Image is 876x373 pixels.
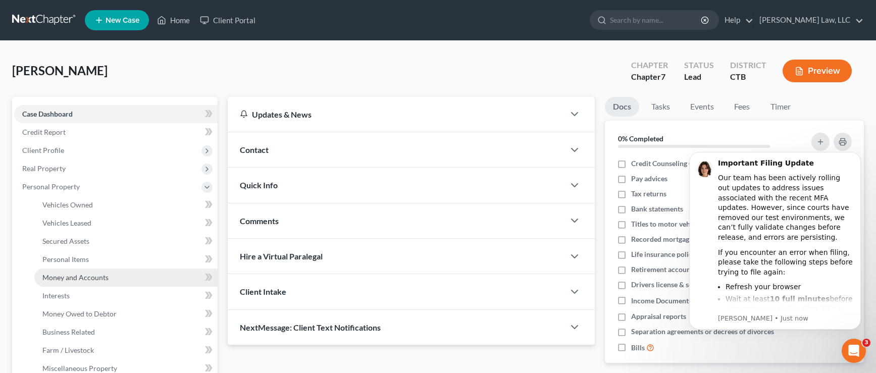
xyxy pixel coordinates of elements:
span: Client Intake [240,287,286,296]
div: CTB [730,71,766,83]
a: Money and Accounts [34,269,218,287]
a: Docs [605,97,639,117]
span: Bank statements [631,204,683,214]
span: 3 [862,339,870,347]
span: Separation agreements or decrees of divorces [631,327,774,337]
span: Money Owed to Debtor [42,309,117,318]
span: [PERSON_NAME] [12,63,108,78]
a: Vehicles Leased [34,214,218,232]
div: Chapter [631,60,668,71]
a: Farm / Livestock [34,341,218,359]
a: Interests [34,287,218,305]
span: Real Property [22,164,66,173]
div: Updates & News [240,109,552,120]
span: Bills [631,343,645,353]
iframe: Intercom notifications message [674,139,876,368]
span: Hire a Virtual Paralegal [240,251,323,261]
span: Farm / Livestock [42,346,94,354]
span: Quick Info [240,180,278,190]
button: Preview [783,60,852,82]
input: Search by name... [610,11,702,29]
span: Pay advices [631,174,667,184]
a: Secured Assets [34,232,218,250]
div: District [730,60,766,71]
div: Lead [684,71,714,83]
a: [PERSON_NAME] Law, LLC [754,11,863,29]
div: Chapter [631,71,668,83]
span: NextMessage: Client Text Notifications [240,323,381,332]
a: Events [682,97,722,117]
span: Retirement account statements [631,264,729,275]
span: New Case [106,17,139,24]
span: Interests [42,291,70,300]
a: Personal Items [34,250,218,269]
a: Money Owed to Debtor [34,305,218,323]
span: Contact [240,145,269,154]
span: Recorded mortgages and deeds [631,234,729,244]
a: Case Dashboard [14,105,218,123]
iframe: Intercom live chat [842,339,866,363]
span: Tax returns [631,189,666,199]
span: Client Profile [22,146,64,154]
span: Miscellaneous Property [42,364,117,372]
span: Appraisal reports [631,311,686,322]
span: Money and Accounts [42,273,109,282]
a: Credit Report [14,123,218,141]
span: Income Documents [631,296,692,306]
a: Client Portal [195,11,261,29]
a: Business Related [34,323,218,341]
a: Help [719,11,753,29]
div: Status [684,60,714,71]
span: Life insurance policies [631,249,701,259]
span: Personal Items [42,255,89,263]
span: Titles to motor vehicles [631,219,704,229]
span: Credit Report [22,128,66,136]
span: Drivers license & social security card [631,280,746,290]
span: Credit Counseling Certificate [631,158,722,169]
span: Vehicles Owned [42,200,93,209]
span: Personal Property [22,182,80,191]
a: Home [152,11,195,29]
span: 7 [661,72,665,81]
span: Comments [240,216,279,226]
span: Business Related [42,328,95,336]
strong: 0% Completed [618,134,663,143]
a: Fees [726,97,758,117]
a: Tasks [643,97,678,117]
span: Secured Assets [42,237,89,245]
a: Timer [762,97,799,117]
span: Vehicles Leased [42,219,91,227]
span: Case Dashboard [22,110,73,118]
a: Vehicles Owned [34,196,218,214]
